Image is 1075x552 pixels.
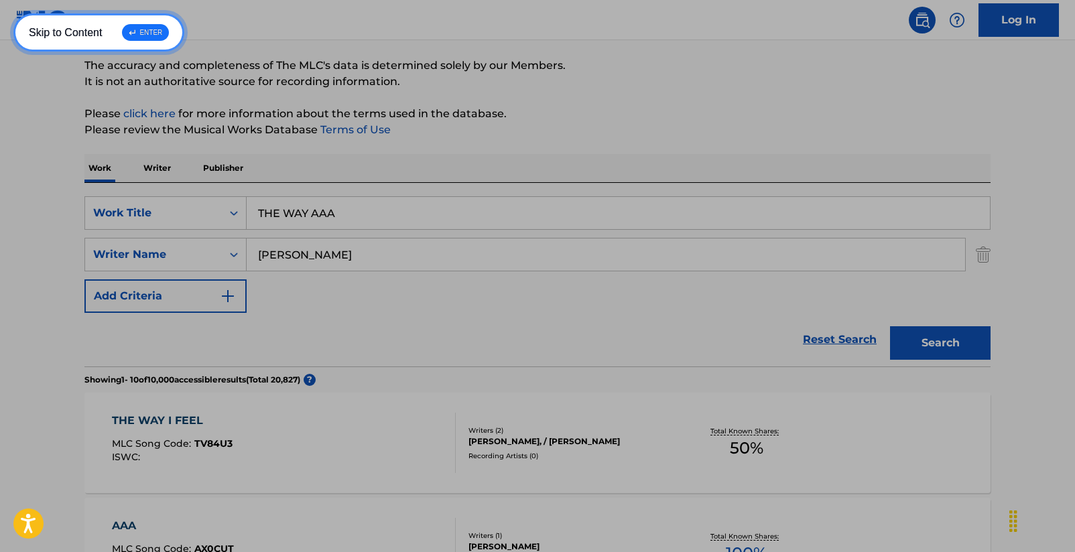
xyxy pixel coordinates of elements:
[84,279,247,313] button: Add Criteria
[112,437,194,450] span: MLC Song Code :
[949,12,965,28] img: help
[139,154,175,182] p: Writer
[730,436,763,460] span: 50 %
[93,205,214,221] div: Work Title
[84,122,991,138] p: Please review the Musical Works Database
[16,10,68,29] img: MLC Logo
[890,326,991,360] button: Search
[468,435,671,447] div: [PERSON_NAME], / [PERSON_NAME]
[199,154,247,182] p: Publisher
[84,154,115,182] p: Work
[220,288,236,304] img: 9d2ae6d4665cec9f34b9.svg
[84,374,300,386] p: Showing 1 - 10 of 10,000 accessible results (Total 20,827 )
[1003,501,1024,541] div: Drag
[318,123,391,136] a: Terms of Use
[84,106,991,122] p: Please for more information about the terms used in the database.
[978,3,1059,37] a: Log In
[944,7,970,33] div: Help
[1008,488,1075,552] iframe: Chat Widget
[194,437,233,450] span: TV84U3
[123,107,176,120] a: click here
[112,451,143,463] span: ISWC :
[710,426,782,436] p: Total Known Shares:
[796,325,883,354] a: Reset Search
[468,531,671,541] div: Writers ( 1 )
[914,12,930,28] img: search
[93,247,214,263] div: Writer Name
[710,531,782,541] p: Total Known Shares:
[909,7,936,33] a: Public Search
[112,413,233,429] div: THE WAY I FEEL
[84,58,991,74] p: The accuracy and completeness of The MLC's data is determined solely by our Members.
[84,74,991,90] p: It is not an authoritative source for recording information.
[468,451,671,461] div: Recording Artists ( 0 )
[468,425,671,435] div: Writers ( 2 )
[976,238,991,271] img: Delete Criterion
[84,393,991,493] a: THE WAY I FEELMLC Song Code:TV84U3ISWC:Writers (2)[PERSON_NAME], / [PERSON_NAME]Recording Artists...
[84,196,991,366] form: Search Form
[112,518,234,534] div: AAA
[304,374,316,386] span: ?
